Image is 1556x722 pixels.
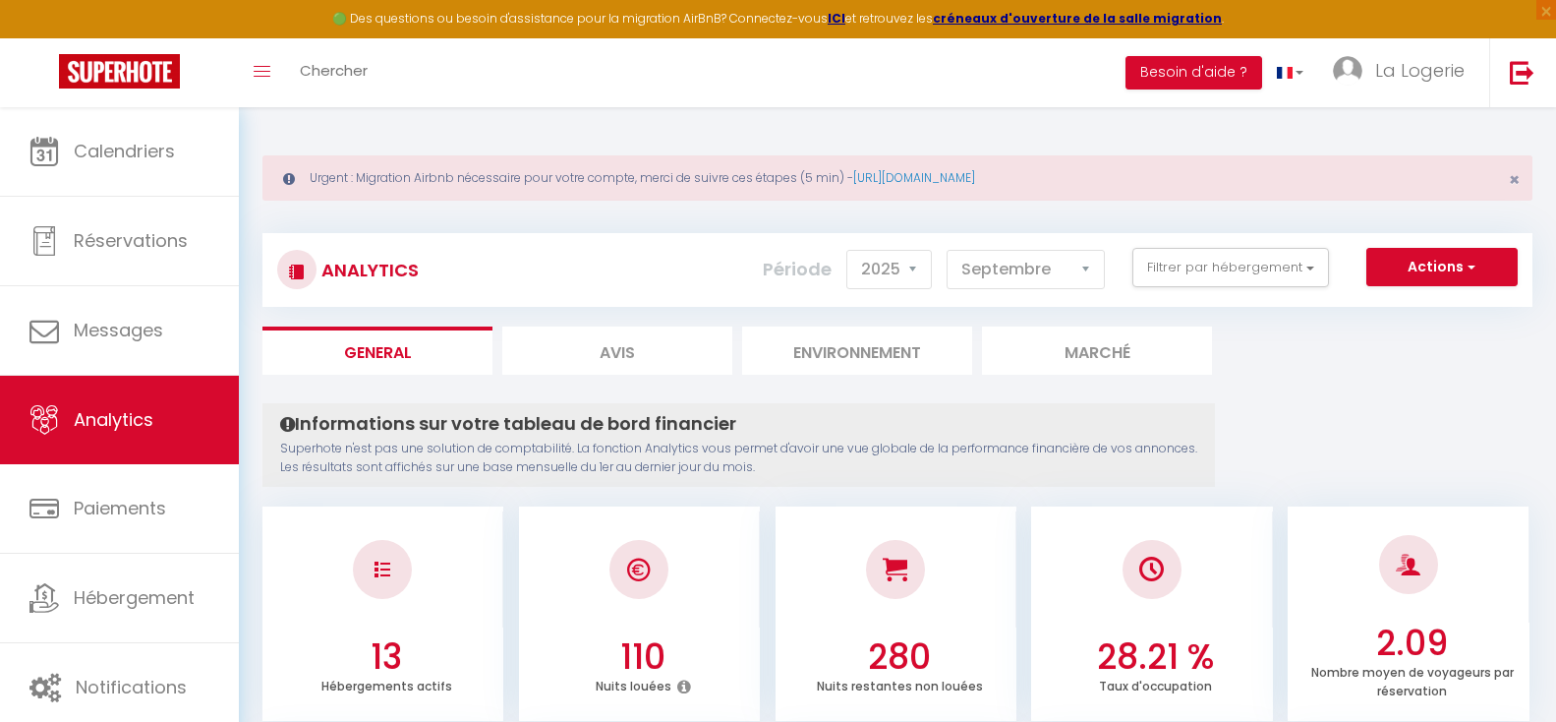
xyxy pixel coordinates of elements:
[1366,248,1518,287] button: Actions
[262,327,492,375] li: General
[742,327,972,375] li: Environnement
[982,327,1212,375] li: Marché
[1099,674,1212,694] p: Taux d'occupation
[300,60,368,81] span: Chercher
[933,10,1222,27] a: créneaux d'ouverture de la salle migration
[74,585,195,610] span: Hébergement
[853,169,975,186] a: [URL][DOMAIN_NAME]
[1375,58,1465,83] span: La Logerie
[285,38,382,107] a: Chercher
[1318,38,1489,107] a: ... La Logerie
[74,318,163,342] span: Messages
[1044,636,1268,678] h3: 28.21 %
[74,139,175,163] span: Calendriers
[280,440,1197,477] p: Superhote n'est pas une solution de comptabilité. La fonction Analytics vous permet d'avoir une v...
[502,327,732,375] li: Avis
[828,10,845,27] a: ICI
[1132,248,1329,287] button: Filtrer par hébergement
[1125,56,1262,90] button: Besoin d'aide ?
[274,636,498,678] h3: 13
[787,636,1011,678] h3: 280
[317,248,419,292] h3: Analytics
[74,496,166,520] span: Paiements
[1510,60,1534,85] img: logout
[596,674,671,694] p: Nuits louées
[817,674,983,694] p: Nuits restantes non louées
[1300,623,1525,664] h3: 2.09
[1333,56,1362,86] img: ...
[76,675,187,699] span: Notifications
[531,636,755,678] h3: 110
[1311,660,1514,699] p: Nombre moyen de voyageurs par réservation
[763,248,832,291] label: Période
[74,228,188,253] span: Réservations
[321,674,452,694] p: Hébergements actifs
[262,155,1532,201] div: Urgent : Migration Airbnb nécessaire pour votre compte, merci de suivre ces étapes (5 min) -
[375,562,390,577] img: NO IMAGE
[1509,167,1520,192] span: ×
[59,54,180,89] img: Super Booking
[280,413,1197,435] h4: Informations sur votre tableau de bord financier
[1509,171,1520,189] button: Close
[74,407,153,432] span: Analytics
